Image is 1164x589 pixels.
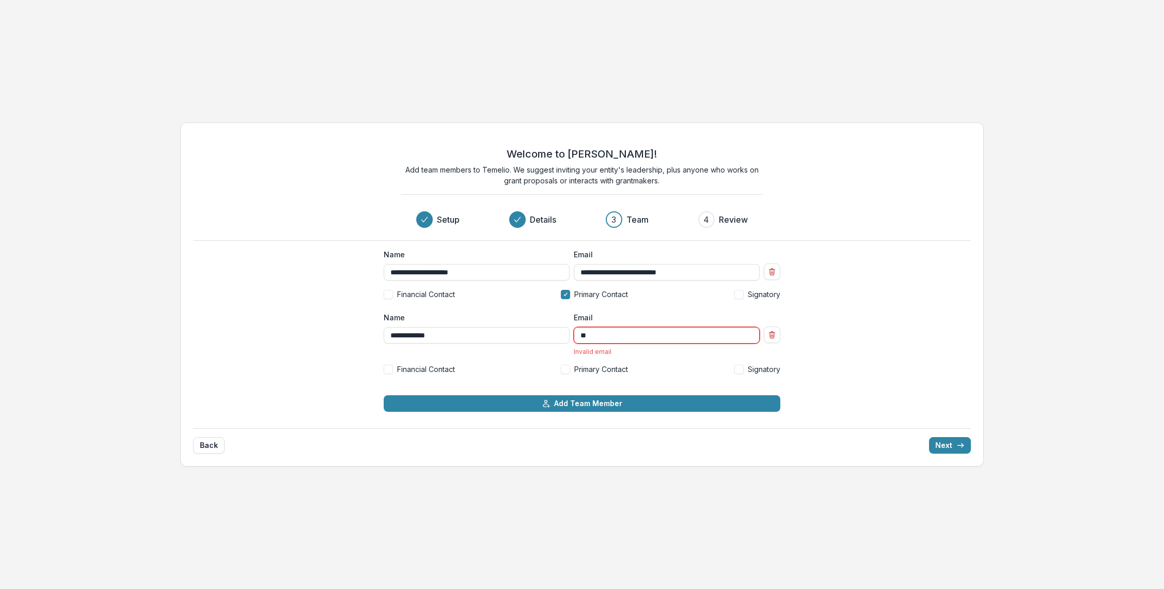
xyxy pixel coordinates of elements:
[929,437,971,454] button: Next
[193,437,225,454] button: Back
[574,312,753,323] label: Email
[719,213,748,226] h3: Review
[764,263,780,280] button: Remove team member
[507,148,657,160] h2: Welcome to [PERSON_NAME]!
[384,249,563,260] label: Name
[574,364,628,375] span: Primary Contact
[574,249,753,260] label: Email
[748,364,780,375] span: Signatory
[748,289,780,300] span: Signatory
[416,211,748,228] div: Progress
[626,213,649,226] h3: Team
[384,312,563,323] label: Name
[574,289,628,300] span: Primary Contact
[401,164,763,186] p: Add team members to Temelio. We suggest inviting your entity's leadership, plus anyone who works ...
[384,395,780,412] button: Add Team Member
[397,289,455,300] span: Financial Contact
[437,213,460,226] h3: Setup
[703,213,709,226] div: 4
[530,213,556,226] h3: Details
[611,213,616,226] div: 3
[764,327,780,343] button: Remove team member
[397,364,455,375] span: Financial Contact
[574,348,760,355] div: Invalid email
